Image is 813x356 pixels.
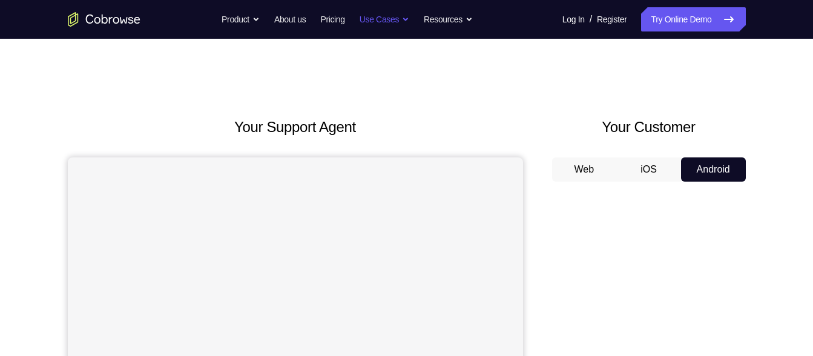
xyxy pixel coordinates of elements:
[68,116,523,138] h2: Your Support Agent
[552,116,746,138] h2: Your Customer
[597,7,627,31] a: Register
[68,12,140,27] a: Go to the home page
[641,7,745,31] a: Try Online Demo
[274,7,306,31] a: About us
[590,12,592,27] span: /
[360,7,409,31] button: Use Cases
[424,7,473,31] button: Resources
[681,157,746,182] button: Android
[562,7,585,31] a: Log In
[552,157,617,182] button: Web
[222,7,260,31] button: Product
[616,157,681,182] button: iOS
[320,7,344,31] a: Pricing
